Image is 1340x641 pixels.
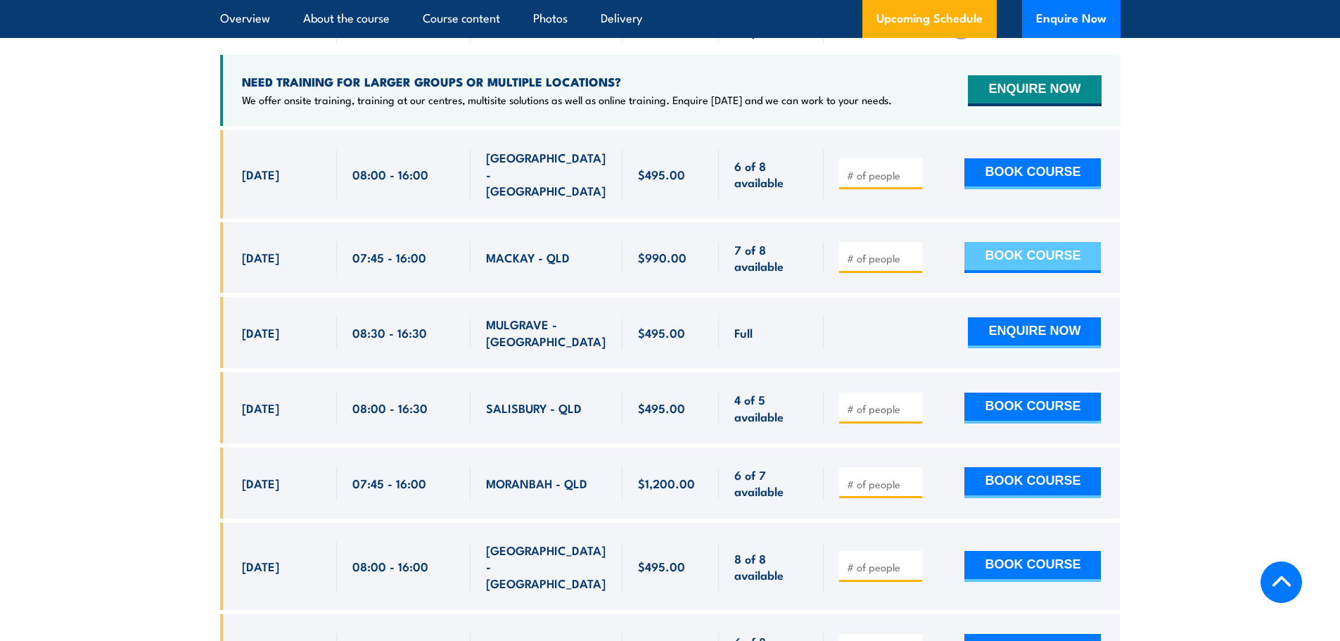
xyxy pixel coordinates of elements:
[964,393,1101,424] button: BOOK COURSE
[734,158,808,191] span: 6 of 8 available
[242,475,279,491] span: [DATE]
[352,324,427,341] span: 08:30 - 16:30
[242,558,279,574] span: [DATE]
[847,251,917,265] input: # of people
[964,551,1101,582] button: BOOK COURSE
[964,158,1101,189] button: BOOK COURSE
[242,249,279,265] span: [DATE]
[352,475,426,491] span: 07:45 - 16:00
[847,402,917,416] input: # of people
[968,317,1101,348] button: ENQUIRE NOW
[734,324,753,341] span: Full
[486,249,570,265] span: MACKAY - QLD
[486,400,582,416] span: SALISBURY - QLD
[352,166,428,182] span: 08:00 - 16:00
[638,249,687,265] span: $990.00
[242,166,279,182] span: [DATE]
[638,558,685,574] span: $495.00
[638,324,685,341] span: $495.00
[734,241,808,274] span: 7 of 8 available
[847,168,917,182] input: # of people
[242,400,279,416] span: [DATE]
[847,477,917,491] input: # of people
[486,316,607,349] span: MULGRAVE - [GEOGRAPHIC_DATA]
[486,542,607,591] span: [GEOGRAPHIC_DATA] - [GEOGRAPHIC_DATA]
[242,74,892,89] h4: NEED TRAINING FOR LARGER GROUPS OR MULTIPLE LOCATIONS?
[847,560,917,574] input: # of people
[964,467,1101,498] button: BOOK COURSE
[964,242,1101,273] button: BOOK COURSE
[352,400,428,416] span: 08:00 - 16:30
[638,166,685,182] span: $495.00
[352,249,426,265] span: 07:45 - 16:00
[734,391,808,424] span: 4 of 5 available
[734,467,808,500] span: 6 of 7 available
[242,93,892,107] p: We offer onsite training, training at our centres, multisite solutions as well as online training...
[747,14,814,38] span: Available spots
[486,149,607,198] span: [GEOGRAPHIC_DATA] - [GEOGRAPHIC_DATA]
[486,475,587,491] span: MORANBAH - QLD
[638,475,695,491] span: $1,200.00
[734,550,808,583] span: 8 of 8 available
[242,324,279,341] span: [DATE]
[352,558,428,574] span: 08:00 - 16:00
[638,400,685,416] span: $495.00
[968,75,1101,106] button: ENQUIRE NOW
